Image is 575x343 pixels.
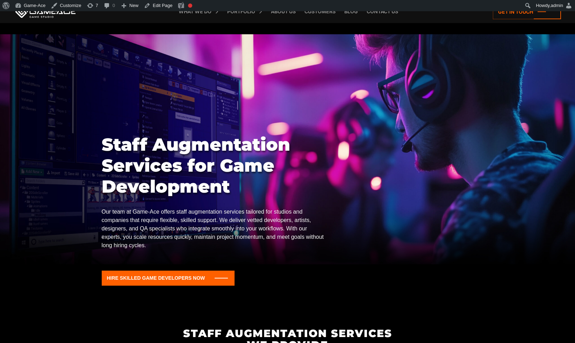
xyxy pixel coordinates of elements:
a: Get in touch [493,4,561,19]
h1: Staff Augmentation Services for Game Development [102,134,325,197]
a: Hire Skilled Game Developers Now [102,271,235,286]
span: admin [551,3,563,8]
div: Focus keyphrase not set [188,3,192,8]
p: Our team at Game-Ace offers staff augmentation services tailored for studios and companies that r... [102,208,325,250]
